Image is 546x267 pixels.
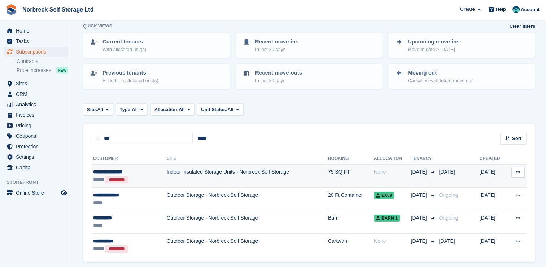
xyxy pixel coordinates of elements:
span: Allocation: [154,106,179,113]
span: [DATE] [439,169,455,175]
p: Move-in date > [DATE] [408,46,459,53]
a: menu [4,141,68,152]
th: Created [479,153,506,165]
span: [DATE] [411,214,428,222]
a: menu [4,120,68,131]
span: Ongoing [439,215,458,221]
p: With allocated unit(s) [102,46,146,53]
span: All [132,106,138,113]
span: Create [460,6,475,13]
a: menu [4,110,68,120]
span: [DATE] [411,191,428,199]
span: Coupons [16,131,59,141]
span: CRM [16,89,59,99]
div: None [374,168,411,176]
span: EX09 [374,192,394,199]
td: 75 SQ FT [328,165,374,188]
td: [DATE] [479,188,506,211]
p: Current tenants [102,38,146,46]
a: menu [4,36,68,46]
span: Price increases [17,67,51,74]
span: Online Store [16,188,59,198]
span: Unit Status: [201,106,227,113]
span: Barn 1 [374,215,400,222]
span: Type: [120,106,132,113]
span: Subscriptions [16,47,59,57]
td: Caravan [328,234,374,257]
a: Moving out Cancelled with future move-out [389,64,534,88]
p: Previous tenants [102,69,158,77]
th: Site [167,153,328,165]
span: Site: [87,106,97,113]
td: [DATE] [479,211,506,234]
td: Outdoor Storage - Norbreck Self Storage [167,188,328,211]
td: [DATE] [479,165,506,188]
p: Ended, no allocated unit(s) [102,77,158,84]
img: Sally King [512,6,520,13]
a: menu [4,47,68,57]
a: menu [4,89,68,99]
th: Booking [328,153,374,165]
span: All [97,106,103,113]
a: menu [4,188,68,198]
p: Cancelled with future move-out [408,77,472,84]
span: Account [521,6,540,13]
span: Analytics [16,99,59,110]
span: Settings [16,152,59,162]
a: Recent move-outs In last 30 days [236,64,382,88]
a: menu [4,79,68,89]
button: Site: All [83,103,113,115]
span: Storefront [6,179,72,186]
p: Recent move-outs [255,69,302,77]
span: Sites [16,79,59,89]
span: All [227,106,233,113]
a: menu [4,99,68,110]
span: Ongoing [439,192,458,198]
div: None [374,237,411,245]
a: Clear filters [509,23,535,30]
div: NEW [56,67,68,74]
span: Invoices [16,110,59,120]
a: menu [4,131,68,141]
th: Allocation [374,153,411,165]
p: In last 30 days [255,46,298,53]
td: Indoor Insulated Storage Units - Norbreck Self Storage [167,165,328,188]
a: Current tenants With allocated unit(s) [84,33,229,57]
span: Sort [512,135,521,142]
td: Outdoor Storage - Norbreck Self Storage [167,234,328,257]
span: Home [16,26,59,36]
a: Preview store [60,188,68,197]
button: Type: All [116,103,148,115]
span: Tasks [16,36,59,46]
td: [DATE] [479,234,506,257]
a: menu [4,26,68,36]
a: Price increases NEW [17,66,68,74]
a: Recent move-ins In last 30 days [236,33,382,57]
span: [DATE] [439,238,455,244]
span: Capital [16,162,59,173]
th: Tenancy [411,153,436,165]
span: Help [496,6,506,13]
button: Allocation: All [150,103,195,115]
a: Upcoming move-ins Move-in date > [DATE] [389,33,534,57]
img: stora-icon-8386f47178a22dfd0bd8f6a31ec36ba5ce8667c1dd55bd0f319d3a0aa187defe.svg [6,4,17,15]
td: Barn [328,211,374,234]
p: Moving out [408,69,472,77]
span: All [179,106,185,113]
a: Norbreck Self Storage Ltd [19,4,96,16]
td: 20 Ft Container [328,188,374,211]
span: Protection [16,141,59,152]
p: Upcoming move-ins [408,38,459,46]
span: [DATE] [411,237,428,245]
span: Pricing [16,120,59,131]
th: Customer [92,153,167,165]
a: Previous tenants Ended, no allocated unit(s) [84,64,229,88]
p: In last 30 days [255,77,302,84]
a: menu [4,152,68,162]
h6: Quick views [83,23,112,29]
a: Contracts [17,58,68,65]
p: Recent move-ins [255,38,298,46]
span: [DATE] [411,168,428,176]
td: Outdoor Storage - Norbreck Self Storage [167,211,328,234]
button: Unit Status: All [197,103,243,115]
